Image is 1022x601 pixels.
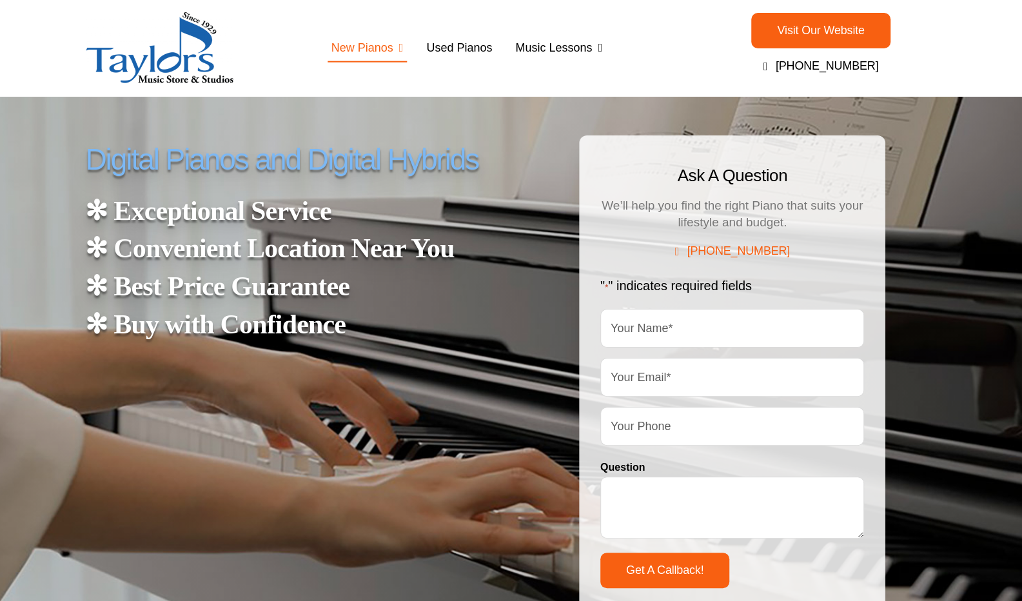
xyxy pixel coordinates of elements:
[511,35,606,63] a: Music Lessons
[85,143,511,177] h1: Digital Pianos and Digital Hybrids
[649,233,816,269] a: [PHONE_NUMBER]
[600,275,865,296] p: " " indicates required fields
[331,39,393,57] span: New Pianos
[85,11,234,25] a: taylors-music-store-west-chester
[751,13,890,48] a: Visit Our Website
[600,459,645,476] label: Question
[600,164,865,187] h4: Ask A Question
[777,24,864,37] span: Visit Our Website
[600,358,865,397] input: Your Email*
[262,25,671,72] nav: Menu
[422,35,496,63] a: Used Pianos
[85,196,454,264] strong: ✻ Exceptional Service ✻ Convenient Location Near You
[688,48,954,84] a: [PHONE_NUMBER]
[776,59,879,73] span: [PHONE_NUMBER]
[600,197,865,231] div: We’ll help you find the right Piano that suits your lifestyle and budget.
[85,271,349,339] strong: ✻ Best Price Guarantee ✻ Buy with Confidence
[328,35,408,63] a: New Pianos
[687,244,790,258] span: [PHONE_NUMBER]
[600,309,865,348] input: Your Name*
[515,39,592,57] span: Music Lessons
[600,407,865,446] input: Your Phone
[426,39,492,57] span: Used Pianos
[600,553,729,588] input: Get a Callback!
